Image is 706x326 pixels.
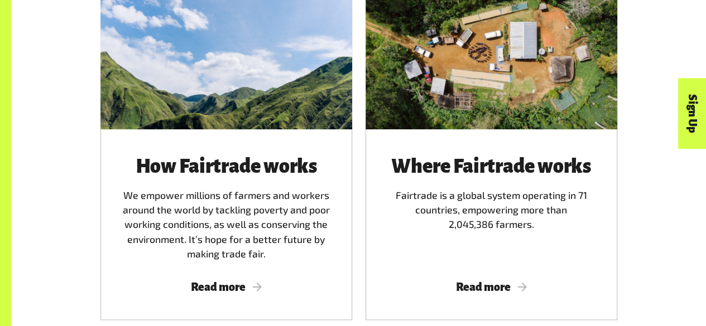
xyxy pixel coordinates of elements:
h3: Where Fairtrade works [379,156,604,177]
div: We empower millions of farmers and workers around the world by tackling poverty and poor working ... [114,156,339,261]
div: Fairtrade is a global system operating in 71 countries, empowering more than 2,045,386 farmers. [379,156,604,261]
span: Read more [379,281,604,293]
h3: How Fairtrade works [114,156,339,177]
span: Read more [114,281,339,293]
